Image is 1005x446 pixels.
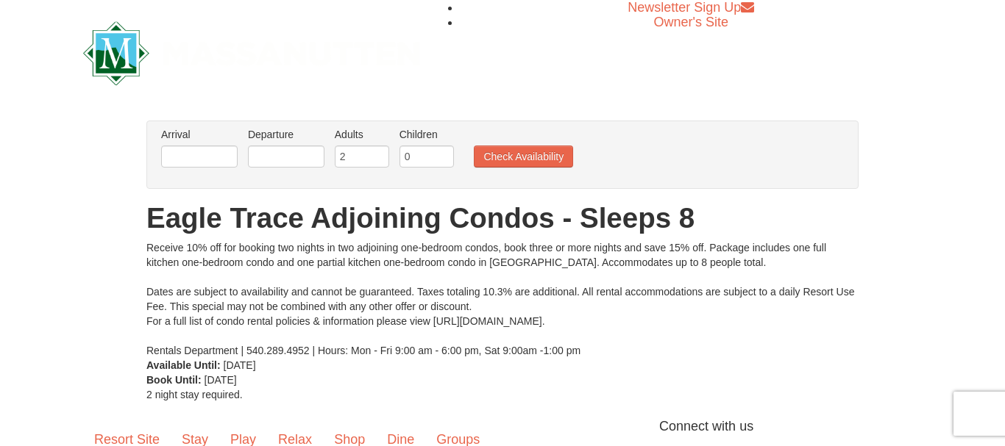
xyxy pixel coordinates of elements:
[83,417,922,436] p: Connect with us
[654,15,728,29] a: Owner's Site
[83,34,420,68] a: Massanutten Resort
[161,127,238,142] label: Arrival
[248,127,324,142] label: Departure
[146,374,202,386] strong: Book Until:
[399,127,454,142] label: Children
[146,389,243,400] span: 2 night stay required.
[474,145,573,168] button: Check Availability
[146,240,859,358] div: Receive 10% off for booking two nights in two adjoining one-bedroom condos, book three or more ni...
[146,204,859,233] h1: Eagle Trace Adjoining Condos - Sleeps 8
[335,127,389,142] label: Adults
[224,359,256,371] span: [DATE]
[83,21,420,85] img: Massanutten Resort Logo
[146,359,221,371] strong: Available Until:
[205,374,237,386] span: [DATE]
